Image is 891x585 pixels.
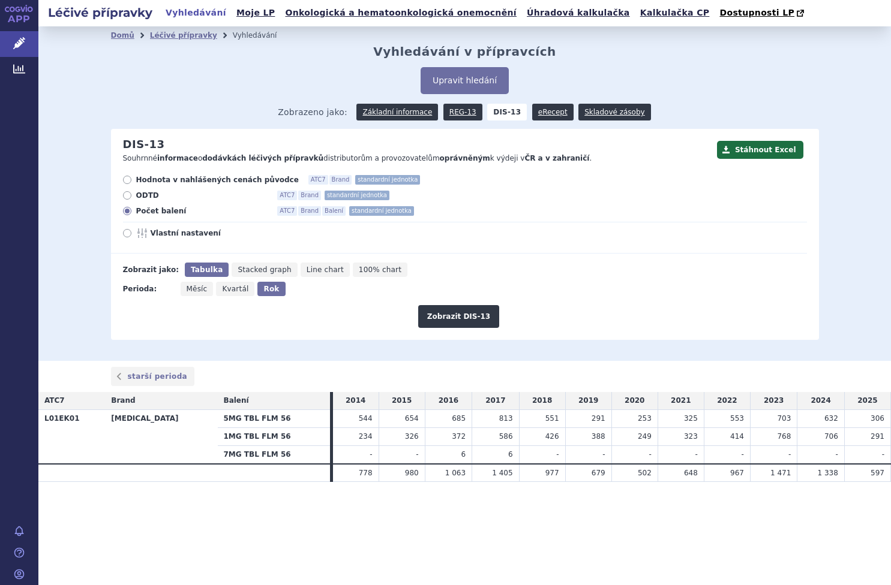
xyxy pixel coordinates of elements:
span: 1 063 [445,469,466,477]
span: 323 [684,432,698,441]
span: - [649,450,651,459]
button: Zobrazit DIS-13 [418,305,499,328]
span: Rok [263,285,279,293]
td: 2017 [472,392,519,409]
span: - [742,450,744,459]
div: Perioda: [123,282,175,296]
td: 2020 [611,392,658,409]
div: Zobrazit jako: [123,263,179,277]
td: 2024 [797,392,844,409]
span: 6 [508,450,513,459]
span: 372 [452,432,466,441]
span: 306 [871,414,884,423]
a: Úhradová kalkulačka [523,5,634,21]
span: Zobrazeno jako: [278,104,347,120]
strong: DIS-13 [487,104,527,120]
span: Balení [224,396,249,405]
span: - [370,450,372,459]
span: - [556,450,559,459]
td: 2021 [658,392,704,409]
th: 7MG TBL FLM 56 [218,445,330,463]
span: 249 [638,432,652,441]
strong: informace [157,154,198,162]
a: Vyhledávání [162,5,230,21]
span: 632 [824,414,838,423]
strong: oprávněným [440,154,490,162]
h2: Vyhledávání v přípravcích [373,44,556,59]
span: 967 [730,469,744,477]
span: 1 338 [817,469,838,477]
span: 1 471 [770,469,791,477]
button: Stáhnout Excel [717,141,803,159]
span: 586 [499,432,513,441]
td: 2018 [519,392,565,409]
li: Vyhledávání [233,26,293,44]
span: 977 [545,469,559,477]
span: Brand [298,206,321,216]
span: 100% chart [359,266,401,274]
th: L01EK01 [38,410,105,464]
td: 2023 [750,392,797,409]
span: Brand [111,396,135,405]
span: Brand [298,191,321,200]
span: 553 [730,414,744,423]
span: 768 [777,432,791,441]
span: Hodnota v nahlášených cenách původce [136,175,299,185]
span: 703 [777,414,791,423]
strong: dodávkách léčivých přípravků [202,154,323,162]
button: Upravit hledání [421,67,509,94]
span: 253 [638,414,652,423]
span: 778 [359,469,373,477]
span: Stacked graph [238,266,291,274]
span: 679 [592,469,605,477]
span: Line chart [307,266,344,274]
a: Základní informace [356,104,438,120]
th: 5MG TBL FLM 56 [218,410,330,428]
td: 2015 [379,392,425,409]
a: starší perioda [111,367,195,386]
span: 980 [405,469,419,477]
span: - [882,450,884,459]
span: 291 [871,432,884,441]
th: 1MG TBL FLM 56 [218,427,330,445]
h2: Léčivé přípravky [38,4,162,21]
span: Měsíc [187,285,208,293]
span: - [602,450,605,459]
span: 414 [730,432,744,441]
span: standardní jednotka [325,191,389,200]
span: 1 405 [492,469,512,477]
span: - [416,450,418,459]
span: Kvartál [222,285,248,293]
span: 685 [452,414,466,423]
a: Skladové zásoby [578,104,650,120]
span: - [835,450,838,459]
span: Počet balení [136,206,268,216]
span: Tabulka [191,266,223,274]
td: 2019 [565,392,611,409]
span: Brand [329,175,352,185]
span: standardní jednotka [355,175,420,185]
span: 325 [684,414,698,423]
span: 502 [638,469,652,477]
span: 291 [592,414,605,423]
a: eRecept [532,104,574,120]
td: 2016 [425,392,472,409]
span: Balení [322,206,346,216]
a: REG-13 [443,104,482,120]
p: Souhrnné o distributorům a provozovatelům k výdeji v . [123,153,711,164]
span: ODTD [136,191,268,200]
span: 654 [405,414,419,423]
span: Vlastní nastavení [151,228,283,238]
span: 551 [545,414,559,423]
span: ATC7 [277,206,297,216]
td: 2025 [844,392,890,409]
th: [MEDICAL_DATA] [105,410,217,464]
span: 426 [545,432,559,441]
span: 6 [461,450,466,459]
a: Kalkulačka CP [637,5,713,21]
h2: DIS-13 [123,138,165,151]
a: Onkologická a hematoonkologická onemocnění [281,5,520,21]
span: 813 [499,414,513,423]
td: 2022 [704,392,750,409]
a: Léčivé přípravky [150,31,217,40]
